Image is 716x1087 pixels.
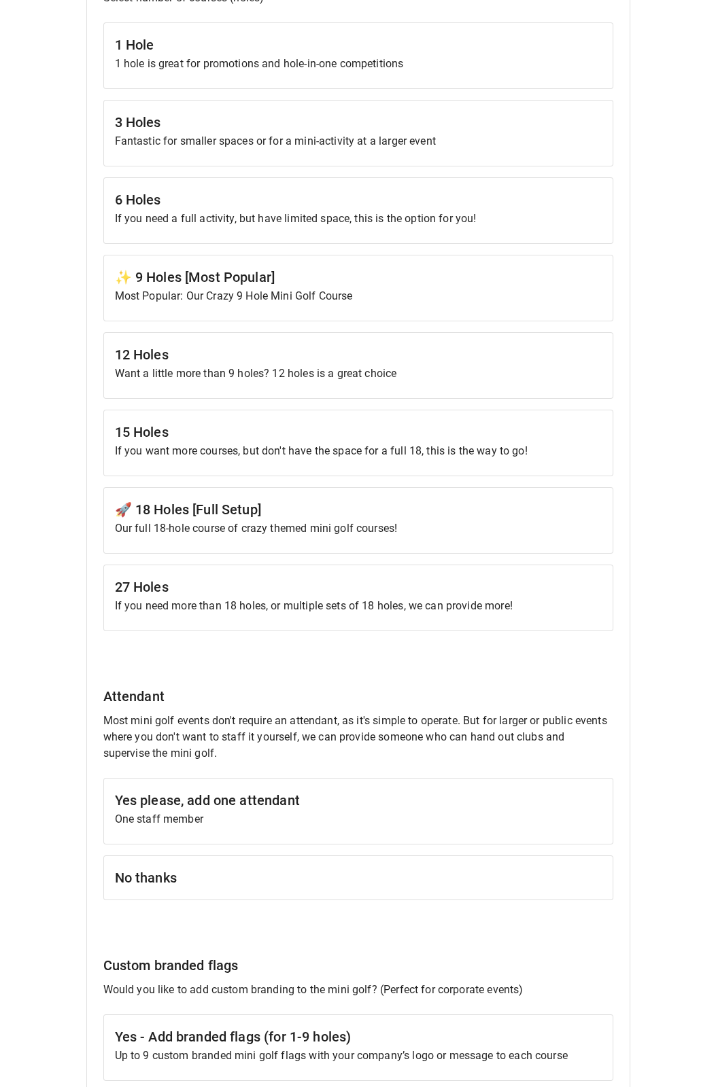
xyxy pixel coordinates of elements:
[115,56,602,72] p: 1 hole is great for promotions and hole-in-one competitions
[115,344,602,366] h6: 12 Holes
[103,685,613,707] h6: Attendant
[115,789,602,811] h6: Yes please, add one attendant
[115,366,602,382] p: Want a little more than 9 holes? 12 holes is a great choice
[103,955,613,976] h6: Custom branded flags
[115,576,602,598] h6: 27 Holes
[115,288,602,304] p: Most Popular: Our Crazy 9 Hole Mini Golf Course
[115,266,602,288] h6: ✨ 9 Holes [Most Popular]
[115,598,602,614] p: If you need more than 18 holes, or multiple sets of 18 holes, we can provide more!
[103,982,613,998] p: Would you like to add custom branding to the mini golf? (Perfect for corporate events)
[115,867,602,889] h6: No thanks
[115,133,602,149] p: Fantastic for smaller spaces or for a mini-activity at a larger event
[115,34,602,56] h6: 1 Hole
[115,189,602,211] h6: 6 Holes
[115,811,602,827] p: One staff member
[115,111,602,133] h6: 3 Holes
[115,1026,602,1048] h6: Yes - Add branded flags (for 1-9 holes)
[115,520,602,537] p: Our full 18-hole course of crazy themed mini golf courses!
[115,211,602,227] p: If you need a full activity, but have limited space, this is the option for you!
[115,1048,602,1064] p: Up to 9 custom branded mini golf flags with your company’s logo or message to each course
[115,443,602,459] p: If you want more courses, but don't have the space for a full 18, this is the way to go!
[115,421,602,443] h6: 15 Holes
[103,713,613,762] p: Most mini golf events don't require an attendant, as it's simple to operate. But for larger or pu...
[115,499,602,520] h6: 🚀 18 Holes [Full Setup]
